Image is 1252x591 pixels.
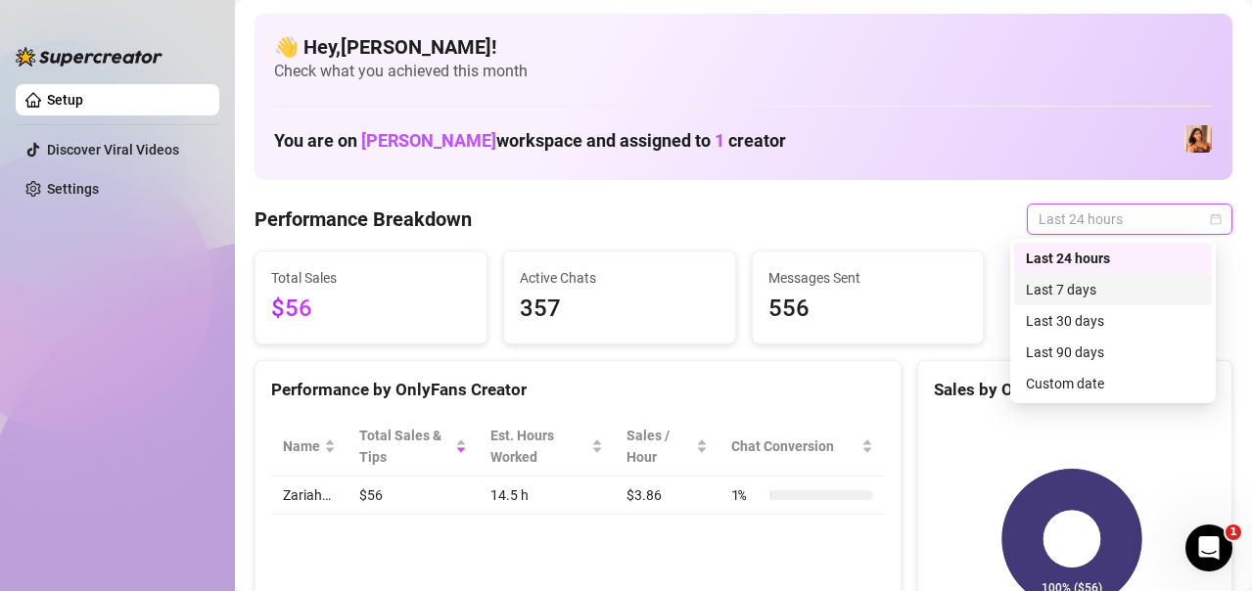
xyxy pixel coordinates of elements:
span: calendar [1210,213,1222,225]
h1: You are on workspace and assigned to creator [274,130,786,152]
span: 1 [715,130,724,151]
div: Sales by OnlyFans Creator [934,377,1216,403]
div: Last 7 days [1026,279,1200,300]
div: Last 90 days [1026,341,1200,363]
span: Chat Conversion [731,435,858,457]
span: Total Sales & Tips [359,425,451,468]
img: logo-BBDzfeDw.svg [16,47,162,67]
td: Zariah… [271,477,348,515]
span: $56 [271,291,471,328]
a: Settings [47,181,99,197]
td: $56 [348,477,479,515]
span: Name [283,435,320,457]
div: Est. Hours Worked [490,425,586,468]
div: Last 30 days [1014,305,1212,337]
span: Active Chats [520,267,719,289]
th: Sales / Hour [615,417,719,477]
div: Performance by OnlyFans Creator [271,377,885,403]
td: $3.86 [615,477,719,515]
span: Total Sales [271,267,471,289]
span: Check what you achieved this month [274,61,1213,82]
div: Last 7 days [1014,274,1212,305]
span: [PERSON_NAME] [361,130,496,151]
span: 556 [768,291,968,328]
h4: Performance Breakdown [255,205,472,233]
span: Last 24 hours [1039,205,1221,234]
span: 357 [520,291,719,328]
a: Discover Viral Videos [47,142,179,158]
div: Custom date [1026,373,1200,394]
div: Last 24 hours [1014,243,1212,274]
span: Messages Sent [768,267,968,289]
span: 1 % [731,484,763,506]
th: Name [271,417,348,477]
td: 14.5 h [479,477,614,515]
th: Total Sales & Tips [348,417,479,477]
div: Last 30 days [1026,310,1200,332]
iframe: Intercom live chat [1185,524,1232,571]
h4: 👋 Hey, [PERSON_NAME] ! [274,33,1213,61]
a: Setup [47,92,83,108]
div: Last 90 days [1014,337,1212,368]
div: Custom date [1014,368,1212,399]
th: Chat Conversion [719,417,885,477]
div: Last 24 hours [1026,248,1200,269]
span: 1 [1226,524,1241,540]
img: Zariah (@tszariah) [1184,125,1212,153]
span: Sales / Hour [626,425,692,468]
